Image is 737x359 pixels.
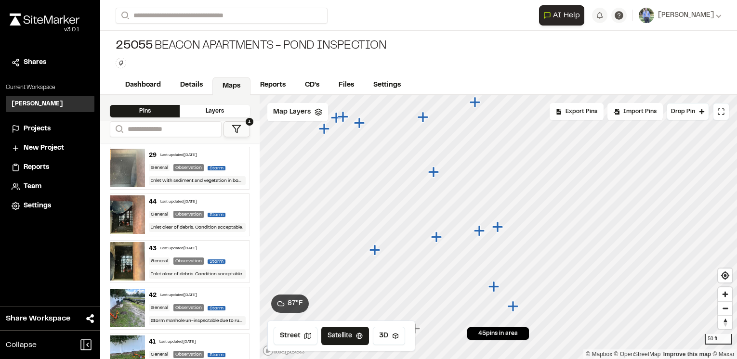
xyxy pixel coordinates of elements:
a: Reports [250,76,295,94]
img: file [110,289,145,327]
a: Dashboard [116,76,171,94]
div: Storm manhole un-inspectable due to rust buildup and fusing of lid. No surface signs of any probl... [149,316,245,325]
div: Import Pins into your project [607,103,663,120]
div: General [149,164,170,171]
span: Shares [24,57,46,68]
div: General [149,211,170,218]
div: Pins [110,105,180,117]
button: Drop Pin [667,103,709,120]
div: Last updated [DATE] [160,153,197,158]
img: file [110,195,145,234]
span: Zoom out [718,302,732,315]
span: 25055 [116,38,153,54]
div: 44 [149,198,157,206]
div: Open AI Assistant [539,5,588,26]
div: Inlet clear of debris. Condition acceptable. [149,223,245,232]
div: Oh geez...please don't... [10,26,79,34]
a: Files [329,76,364,94]
h3: [PERSON_NAME] [12,100,63,108]
button: Edit Tags [116,58,126,68]
div: No pins available to export [550,103,604,120]
div: 42 [149,291,157,300]
span: Import Pins [623,107,657,116]
div: Last updated [DATE] [160,199,197,205]
div: 41 [149,338,156,346]
div: Last updated [DATE] [160,246,197,252]
span: 45 pins in area [478,329,518,338]
button: 3D [373,327,405,345]
div: Observation [173,164,204,171]
a: CD's [295,76,329,94]
div: Map marker [431,231,443,244]
a: Settings [12,201,89,211]
a: Details [171,76,212,94]
div: Map marker [318,123,331,135]
div: Last updated [DATE] [160,293,197,298]
span: 87 ° F [288,298,303,309]
div: Map marker [330,112,343,124]
button: 1 [224,121,250,137]
div: Last updated [DATE] [159,339,196,345]
span: 1 [246,118,253,126]
span: Storm [208,166,225,170]
button: Search [116,8,133,24]
span: Collapse [6,339,37,351]
div: Map marker [428,166,440,179]
a: Mapbox [586,351,612,358]
span: [PERSON_NAME] [658,10,714,21]
span: AI Help [553,10,580,21]
img: file [110,149,145,187]
div: Map marker [507,300,520,313]
div: Map marker [337,111,350,123]
a: Mapbox logo [263,345,305,356]
span: New Project [24,143,64,154]
span: Storm [208,259,225,264]
img: file [110,242,145,281]
span: Map Layers [273,107,311,117]
span: Find my location [718,269,732,282]
div: Inlet clear of debris. Condition acceptable. [149,269,245,279]
div: 43 [149,244,157,253]
div: Map marker [469,96,482,109]
div: Observation [173,304,204,311]
a: Reports [12,162,89,173]
a: Projects [12,124,89,134]
div: Map marker [488,281,500,293]
div: 50 ft [705,334,732,345]
div: Beacon Apartments - Pond Inspection [116,38,386,54]
a: Maps [212,77,250,95]
span: Export Pins [566,107,597,116]
a: Map feedback [663,351,711,358]
span: Storm [208,353,225,357]
button: Reset bearing to north [718,315,732,329]
span: Reset bearing to north [718,316,732,329]
span: Team [24,181,41,192]
span: Projects [24,124,51,134]
span: Settings [24,201,51,211]
a: OpenStreetMap [614,351,661,358]
div: Map marker [369,244,382,256]
a: Maxar [712,351,735,358]
button: Satellite [321,327,369,345]
img: rebrand.png [10,13,79,26]
div: Map marker [417,111,430,124]
span: Storm [208,306,225,310]
div: General [149,304,170,311]
div: Observation [173,351,204,358]
button: Search [110,121,127,137]
div: Observation [173,257,204,265]
a: Team [12,181,89,192]
div: Map marker [409,322,421,335]
img: User [639,8,654,23]
span: Drop Pin [671,107,695,116]
div: Inlet with sediment and vegetation in bottom of structure. No standing water so infiltration is s... [149,176,245,185]
div: Map marker [474,225,486,237]
a: New Project [12,143,89,154]
a: Settings [364,76,410,94]
div: Map marker [492,221,504,233]
div: Layers [180,105,250,117]
p: Current Workspace [6,83,94,92]
button: [PERSON_NAME] [639,8,722,23]
span: Storm [208,213,225,217]
button: Zoom in [718,287,732,301]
